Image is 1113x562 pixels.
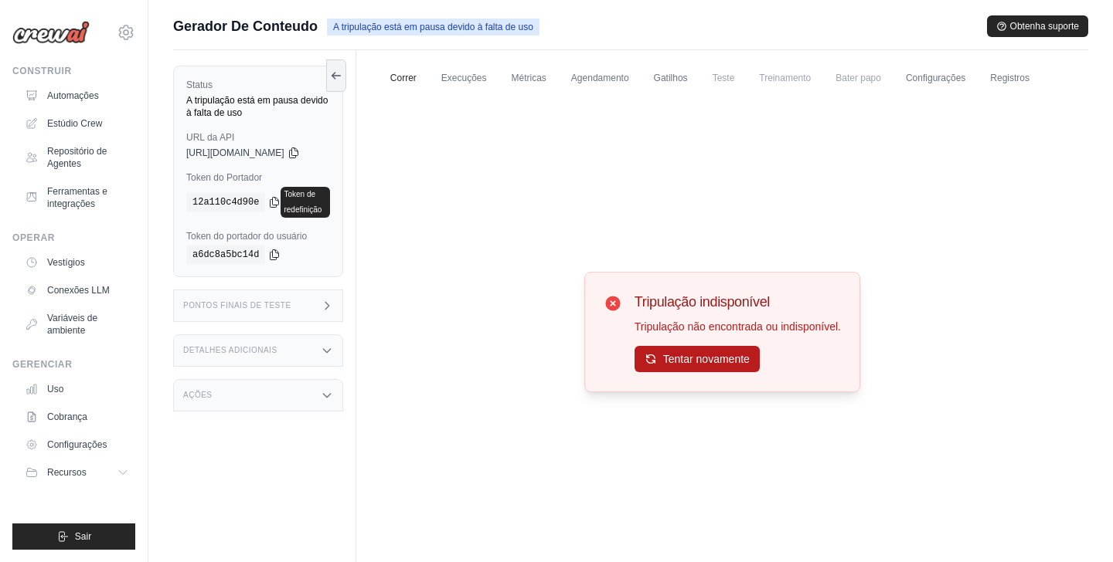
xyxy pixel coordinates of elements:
[987,15,1088,37] button: Obtenha suporte
[897,63,975,95] a: Configurações
[19,460,135,485] button: Recursos
[47,146,107,169] font: Repositório de Agentes
[186,193,265,212] code: 12a110c4d90e
[750,63,820,93] span: O treinamento não estará disponível até que a implantação seja concluída
[47,285,110,296] font: Conexões LLM
[183,301,291,310] font: Pontos finais de teste
[12,523,135,550] button: Sair
[502,63,556,95] a: Métricas
[12,232,55,243] font: Operar
[759,73,811,83] font: Treinamento
[1010,21,1079,32] font: Obtenha suporte
[981,63,1039,95] a: Registros
[512,73,546,83] font: Métricas
[47,186,107,209] font: Ferramentas e integrações
[19,306,135,343] a: Variáveis ​​de ambiente
[19,179,135,216] a: Ferramentas e integrações
[186,80,213,90] font: Status
[990,73,1030,83] font: Registros
[663,353,750,365] font: Tentar novamente
[441,73,487,83] font: Execuções
[12,21,90,44] img: Logotipo
[281,187,329,218] a: Token de redefinição
[635,346,760,372] button: Tentar novamente
[186,95,328,118] font: A tripulação está em pausa devido à falta de uso
[635,320,841,333] font: Tripulação não encontrada ou indisponível.
[19,139,135,176] a: Repositório de Agentes
[186,172,262,183] font: Token do Portador
[562,63,638,95] a: Agendamento
[571,73,629,83] font: Agendamento
[19,250,135,275] a: Vestígios
[284,190,322,214] font: Token de redefinição
[47,411,87,422] font: Cobrança
[186,132,234,143] font: URL da API
[906,73,965,83] font: Configurações
[432,63,496,95] a: Execuções
[19,111,135,136] a: Estúdio Crew
[333,22,533,32] font: A tripulação está em pausa devido à falta de uso
[47,257,85,268] font: Vestígios
[19,83,135,108] a: Automações
[47,90,99,101] font: Automações
[12,359,72,370] font: Gerenciar
[19,432,135,457] a: Configurações
[186,245,265,264] code: a6dc8a5bc14d
[1036,488,1113,562] iframe: Widget de bate-papo
[645,63,697,95] a: Gatilhos
[186,231,307,242] font: Token do portador do usuário
[183,391,213,399] font: Ações
[19,278,135,303] a: Conexões LLM
[47,439,107,450] font: Configurações
[173,19,318,34] font: Gerador De Conteudo
[836,73,881,83] font: Bater papo
[47,313,97,336] font: Variáveis ​​de ambiente
[75,531,91,542] font: Sair
[654,73,688,83] font: Gatilhos
[390,73,417,83] font: Correr
[713,73,735,83] font: Teste
[381,63,426,95] a: Correr
[47,384,63,394] font: Uso
[826,63,890,93] span: O chat não estará disponível até que a implantação seja concluída
[635,294,770,310] font: Tripulação indisponível
[19,405,135,429] a: Cobrança
[186,147,284,158] font: [URL][DOMAIN_NAME]
[12,66,72,76] font: Construir
[183,346,277,354] font: Detalhes adicionais
[47,118,102,129] font: Estúdio Crew
[19,377,135,401] a: Uso
[47,467,87,478] font: Recursos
